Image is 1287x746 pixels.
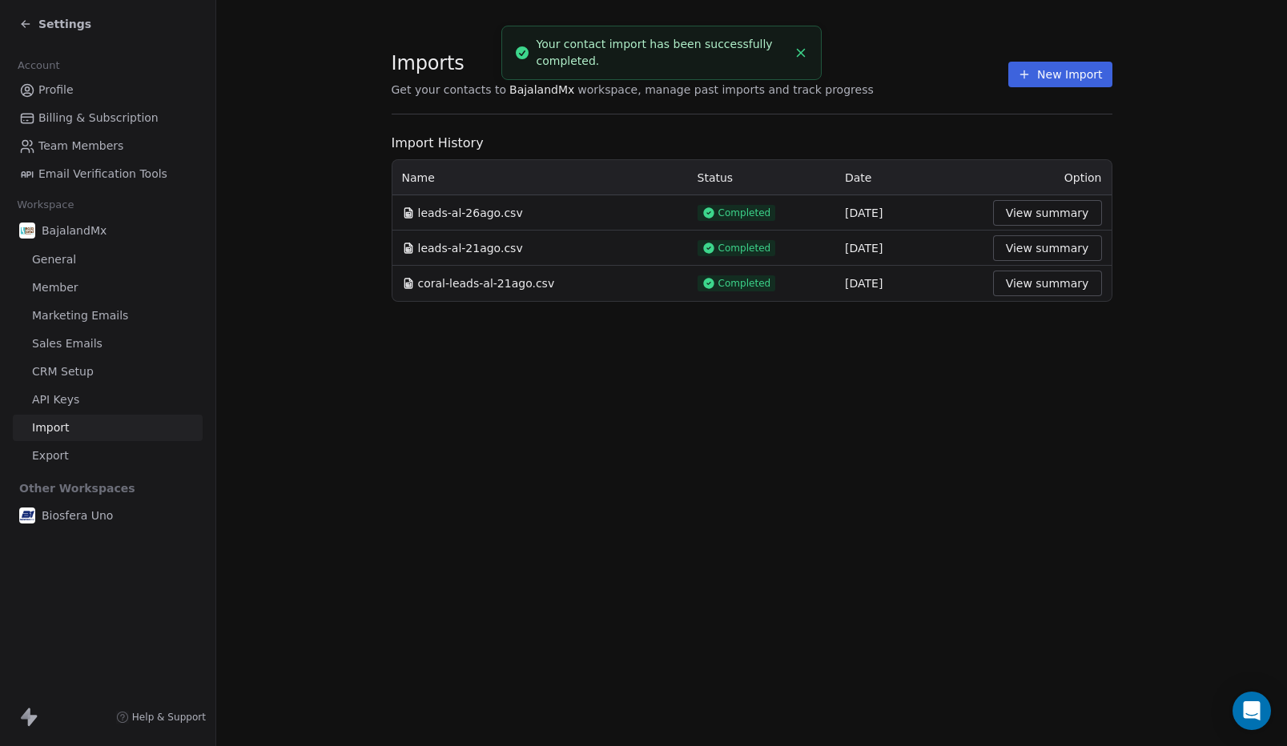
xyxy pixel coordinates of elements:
a: Settings [19,16,91,32]
span: Completed [718,277,771,290]
span: Completed [718,242,771,255]
button: View summary [993,200,1102,226]
a: Help & Support [116,711,206,724]
span: workspace, manage past imports and track progress [577,82,873,98]
a: API Keys [13,387,203,413]
span: Email Verification Tools [38,166,167,182]
span: Import History [392,134,1112,153]
button: View summary [993,235,1102,261]
span: CRM Setup [32,363,94,380]
span: Status [698,171,734,184]
span: coral-leads-al-21ago.csv [418,275,555,291]
a: Marketing Emails [13,303,203,329]
span: Account [10,54,66,78]
span: Workspace [10,193,81,217]
span: Option [1064,171,1102,184]
button: New Import [1008,62,1112,87]
a: General [13,247,203,273]
a: CRM Setup [13,359,203,385]
span: Biosfera Uno [42,507,113,523]
span: leads-al-21ago.csv [418,240,523,256]
span: BajalandMx [42,223,107,239]
span: Completed [718,207,771,219]
span: Sales Emails [32,335,103,352]
a: Import [13,415,203,441]
div: Your contact import has been successfully completed. [537,36,787,70]
span: Settings [38,16,91,32]
span: API Keys [32,391,79,408]
span: BajalandMx [509,82,574,98]
span: leads-al-26ago.csv [418,205,523,221]
span: Date [845,171,871,184]
span: Import [32,419,69,436]
a: Email Verification Tools [13,161,203,187]
span: Name [402,170,435,186]
span: General [32,251,76,268]
a: Sales Emails [13,331,203,357]
span: Billing & Subscription [38,110,159,126]
span: Export [32,447,69,464]
div: [DATE] [845,240,974,256]
a: Profile [13,77,203,103]
span: Other Workspaces [13,475,142,501]
a: Export [13,443,203,469]
button: View summary [993,271,1102,296]
img: biosfera-ppic.jpg [19,507,35,523]
button: Close toast [790,42,811,63]
img: ppic-bajaland-logo.jpg [19,223,35,239]
span: Profile [38,82,74,98]
span: Marketing Emails [32,307,128,324]
span: Get your contacts to [392,82,507,98]
span: Help & Support [132,711,206,724]
div: Open Intercom Messenger [1233,692,1271,730]
div: [DATE] [845,275,974,291]
span: Member [32,279,78,296]
a: Member [13,275,203,301]
span: Imports [392,51,874,75]
a: Team Members [13,133,203,159]
a: Billing & Subscription [13,105,203,131]
span: Team Members [38,138,123,154]
div: [DATE] [845,205,974,221]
